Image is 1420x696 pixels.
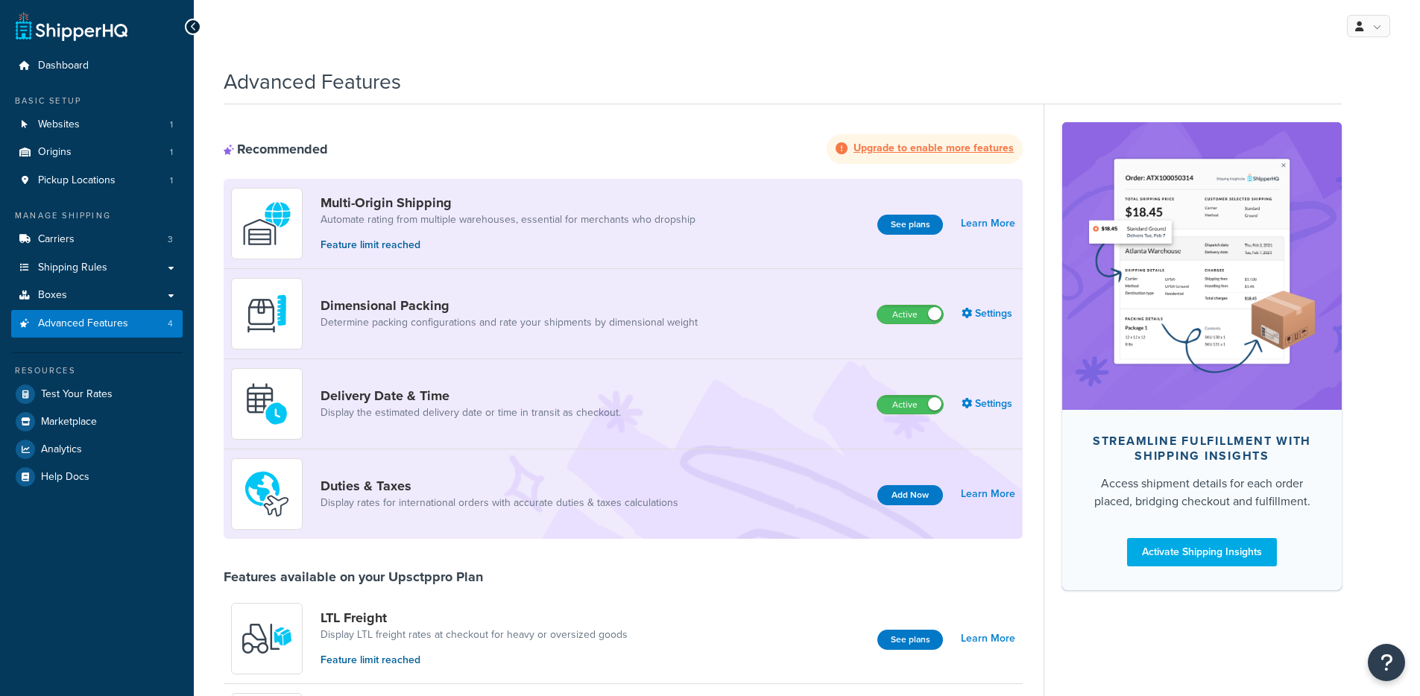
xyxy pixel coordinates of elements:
a: Duties & Taxes [321,478,678,494]
span: Test Your Rates [41,388,113,401]
span: Pickup Locations [38,174,116,187]
span: Help Docs [41,471,89,484]
a: Activate Shipping Insights [1127,538,1277,566]
a: Automate rating from multiple warehouses, essential for merchants who dropship [321,212,695,227]
label: Active [877,396,943,414]
a: Learn More [961,628,1015,649]
span: Advanced Features [38,317,128,330]
li: Websites [11,111,183,139]
button: See plans [877,630,943,650]
a: Carriers3 [11,226,183,253]
img: gfkeb5ejjkALwAAAABJRU5ErkJggg== [241,378,293,430]
button: Add Now [877,485,943,505]
div: Streamline Fulfillment with Shipping Insights [1086,434,1318,464]
img: icon-duo-feat-landed-cost-7136b061.png [241,468,293,520]
a: Advanced Features4 [11,310,183,338]
a: Boxes [11,282,183,309]
img: y79ZsPf0fXUFUhFXDzUgf+ktZg5F2+ohG75+v3d2s1D9TjoU8PiyCIluIjV41seZevKCRuEjTPPOKHJsQcmKCXGdfprl3L4q7... [241,613,293,665]
img: DTVBYsAAAAAASUVORK5CYII= [241,288,293,340]
span: Marketplace [41,416,97,428]
a: Display rates for international orders with accurate duties & taxes calculations [321,496,678,510]
p: Feature limit reached [321,652,628,668]
strong: Upgrade to enable more features [853,140,1014,156]
span: Analytics [41,443,82,456]
a: Settings [962,303,1015,324]
li: Pickup Locations [11,167,183,194]
a: Test Your Rates [11,381,183,408]
span: Origins [38,146,72,159]
span: Carriers [38,233,75,246]
div: Manage Shipping [11,209,183,222]
div: Recommended [224,141,328,157]
a: Origins1 [11,139,183,166]
label: Active [877,306,943,323]
span: 3 [168,233,173,246]
li: Advanced Features [11,310,183,338]
a: Display the estimated delivery date or time in transit as checkout. [321,405,621,420]
div: Features available on your Upsctppro Plan [224,569,483,585]
span: 4 [168,317,173,330]
div: Basic Setup [11,95,183,107]
img: feature-image-si-e24932ea9b9fcd0ff835db86be1ff8d589347e8876e1638d903ea230a36726be.png [1085,145,1319,387]
span: 1 [170,174,173,187]
a: Learn More [961,213,1015,234]
button: See plans [877,215,943,235]
li: Origins [11,139,183,166]
a: Shipping Rules [11,254,183,282]
a: Marketplace [11,408,183,435]
span: 1 [170,146,173,159]
span: 1 [170,118,173,131]
div: Access shipment details for each order placed, bridging checkout and fulfillment. [1086,475,1318,510]
a: Determine packing configurations and rate your shipments by dimensional weight [321,315,698,330]
a: Learn More [961,484,1015,504]
a: Settings [962,393,1015,414]
span: Shipping Rules [38,262,107,274]
a: Display LTL freight rates at checkout for heavy or oversized goods [321,627,628,642]
span: Dashboard [38,60,89,72]
span: Websites [38,118,80,131]
a: Analytics [11,436,183,463]
h1: Advanced Features [224,67,401,96]
a: Multi-Origin Shipping [321,194,695,211]
li: Carriers [11,226,183,253]
img: WatD5o0RtDAAAAAElFTkSuQmCC [241,197,293,250]
p: Feature limit reached [321,237,695,253]
a: Delivery Date & Time [321,387,621,404]
button: Open Resource Center [1368,644,1405,681]
div: Resources [11,364,183,377]
a: Dimensional Packing [321,297,698,314]
a: Help Docs [11,464,183,490]
a: LTL Freight [321,610,628,626]
a: Pickup Locations1 [11,167,183,194]
span: Boxes [38,289,67,302]
a: Websites1 [11,111,183,139]
a: Dashboard [11,52,183,80]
